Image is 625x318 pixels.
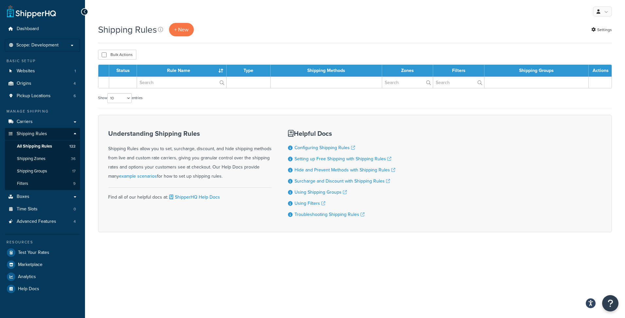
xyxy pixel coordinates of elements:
[5,23,80,35] a: Dashboard
[382,65,433,77] th: Zones
[108,130,272,137] h3: Understanding Shipping Rules
[288,130,395,137] h3: Helpful Docs
[591,25,612,34] a: Settings
[295,200,325,207] a: Using Filters
[74,206,76,212] span: 0
[602,295,618,311] button: Open Resource Center
[169,23,194,36] p: + New
[5,90,80,102] a: Pickup Locations 6
[5,283,80,295] a: Help Docs
[5,165,80,177] a: Shipping Groups 17
[5,203,80,215] a: Time Slots 0
[5,216,80,228] a: Advanced Features 4
[17,206,38,212] span: Time Slots
[73,181,76,186] span: 9
[295,167,395,173] a: Hide and Prevent Methods with Shipping Rules
[7,5,56,18] a: ShipperHQ Home
[69,144,76,149] span: 122
[18,262,42,268] span: Marketplace
[18,274,36,280] span: Analytics
[295,144,355,151] a: Configuring Shipping Rules
[71,156,76,162] span: 36
[18,250,49,256] span: Test Your Rates
[17,168,47,174] span: Shipping Groups
[5,128,80,190] li: Shipping Rules
[5,65,80,77] li: Websites
[5,128,80,140] a: Shipping Rules
[5,178,80,190] a: Filters 9
[16,43,59,48] span: Scope: Development
[5,247,80,258] a: Test Your Rates
[295,155,391,162] a: Setting up Free Shipping with Shipping Rules
[5,140,80,152] a: All Shipping Rules 122
[589,65,612,77] th: Actions
[107,93,132,103] select: Showentries
[5,203,80,215] li: Time Slots
[17,144,52,149] span: All Shipping Rules
[5,65,80,77] a: Websites 1
[17,26,39,32] span: Dashboard
[295,178,390,185] a: Surcharge and Discount with Shipping Rules
[72,168,76,174] span: 17
[433,77,484,88] input: Search
[98,93,143,103] label: Show entries
[119,173,157,180] a: example scenarios
[5,109,80,114] div: Manage Shipping
[17,93,51,99] span: Pickup Locations
[18,286,39,292] span: Help Docs
[5,153,80,165] li: Shipping Zones
[74,81,76,86] span: 4
[75,68,76,74] span: 1
[17,194,29,200] span: Boxes
[74,93,76,99] span: 6
[5,178,80,190] li: Filters
[5,216,80,228] li: Advanced Features
[5,239,80,245] div: Resources
[227,65,271,77] th: Type
[271,65,382,77] th: Shipping Methods
[433,65,484,77] th: Filters
[137,77,226,88] input: Search
[17,156,45,162] span: Shipping Zones
[5,153,80,165] a: Shipping Zones 36
[5,78,80,90] li: Origins
[108,187,272,202] div: Find all of our helpful docs at:
[382,77,433,88] input: Search
[295,211,364,218] a: Troubleshooting Shipping Rules
[5,271,80,283] a: Analytics
[5,140,80,152] li: All Shipping Rules
[109,65,137,77] th: Status
[484,65,589,77] th: Shipping Groups
[98,23,157,36] h1: Shipping Rules
[17,219,56,224] span: Advanced Features
[98,50,136,60] button: Bulk Actions
[5,58,80,64] div: Basic Setup
[17,181,28,186] span: Filters
[5,165,80,177] li: Shipping Groups
[168,194,220,201] a: ShipperHQ Help Docs
[17,81,31,86] span: Origins
[74,219,76,224] span: 4
[295,189,347,196] a: Using Shipping Groups
[17,68,35,74] span: Websites
[5,116,80,128] a: Carriers
[108,130,272,181] div: Shipping Rules allow you to set, surcharge, discount, and hide shipping methods from live and cus...
[5,259,80,271] a: Marketplace
[17,131,47,137] span: Shipping Rules
[5,191,80,203] a: Boxes
[137,65,227,77] th: Rule Name
[5,78,80,90] a: Origins 4
[17,119,33,125] span: Carriers
[5,90,80,102] li: Pickup Locations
